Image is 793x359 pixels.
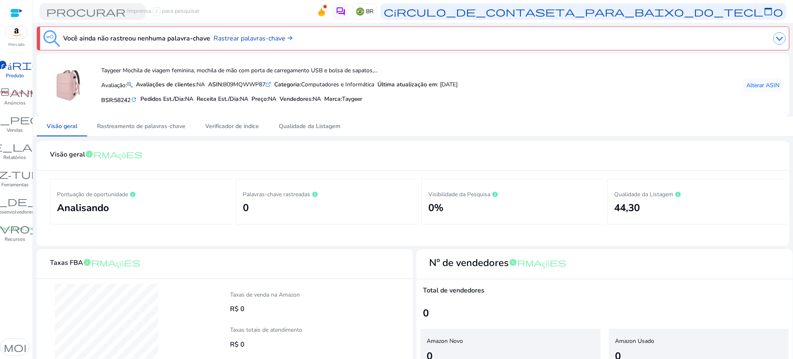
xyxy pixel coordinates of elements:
font: Analisando [57,201,109,214]
font: NA [197,81,205,88]
font: NA [313,95,321,103]
font: Rastreamento de palavras-chave [97,122,185,130]
font: Visão geral [50,150,85,159]
font: Última atualização em [378,81,437,88]
font: Avaliação: [101,81,127,89]
font: Imprensa [127,7,151,15]
mat-icon: refresh [131,96,137,104]
font: 58242 [114,96,131,104]
font: Verificador de índice [205,122,259,130]
font: Categoria: [274,81,301,88]
font: informações [83,257,140,267]
font: ASIN: [208,81,223,88]
font: Qualidade da Listagem [279,122,340,130]
font: informações [509,257,566,267]
font: Anúncios [4,100,26,106]
font: Produto [6,72,24,79]
font: Taygeer [342,95,362,103]
font: Vendas [7,127,23,133]
font: Nº de vendedores [429,256,509,269]
font: R$ 0 [230,304,245,314]
font: Mercado [8,42,25,48]
font: Recursos [5,236,25,243]
font: / [156,7,157,15]
font: Total de vendedores [423,286,484,295]
font: : [341,95,342,103]
font: NA [268,95,276,103]
font: Pontuação de oportunidade [57,190,128,198]
font: Vendedores: [280,95,313,103]
font: Taxas FBA [50,258,83,267]
button: Alterar ASIN [743,78,783,92]
font: Palavras-chave rastreadas [243,190,310,198]
img: br.svg [356,7,364,16]
font: Pedidos Est./Dia: [140,95,185,103]
font: NA [240,95,248,103]
font: Ferramentas [1,181,28,188]
font: Relatórios [3,154,26,161]
font: BR [366,7,373,15]
font: círculo_de_conta [384,6,535,17]
font: 44,30 [614,201,640,214]
font: seta_para_baixo_do_teclado [535,6,783,17]
font: Receita Est./Dia: [197,95,240,103]
img: dropdown-arrow.svg [773,32,786,45]
img: arrow-right.svg [285,36,292,40]
font: Taygeer Mochila de viagem feminina, mochila de mão com porta de carregamento USB e bolsa de sapat... [101,67,378,74]
img: keyword-tracking.svg [43,30,60,47]
img: amazon.svg [5,26,28,38]
font: Alterar ASIN [746,81,779,89]
font: Visão geral [47,122,77,130]
font: Taxas totais de atendimento [230,326,302,334]
font: procurar [46,6,126,17]
font: : [DATE] [437,81,458,88]
font: Taxas de venda na Amazon [230,291,300,299]
font: para pesquisar [162,7,199,15]
font: Você ainda não rastreou nenhuma palavra-chave [63,34,210,43]
font: Visibilidade da Pesquisa [428,190,490,198]
font: 0 [243,201,249,214]
font: Amazon Novo [427,337,463,345]
font: 0 [423,307,429,320]
font: B09MQWWP87 [223,81,266,88]
font: informações [85,149,142,159]
font: Avaliações de clientes: [136,81,197,88]
font: NA [185,95,193,103]
font: Qualidade da Listagem [614,190,673,198]
font: Amazon Usado [615,337,654,345]
font: Marca [324,95,341,103]
font: modo escuro [4,341,113,353]
font: 0% [428,201,444,214]
font: BSR: [101,96,114,104]
img: 71cWtbIoZ0L.jpg [53,70,84,101]
font: Computadores e Informática [301,81,374,88]
font: R$ 0 [230,340,245,349]
font: Preço: [252,95,268,103]
font: Rastrear palavras-chave [214,34,285,43]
